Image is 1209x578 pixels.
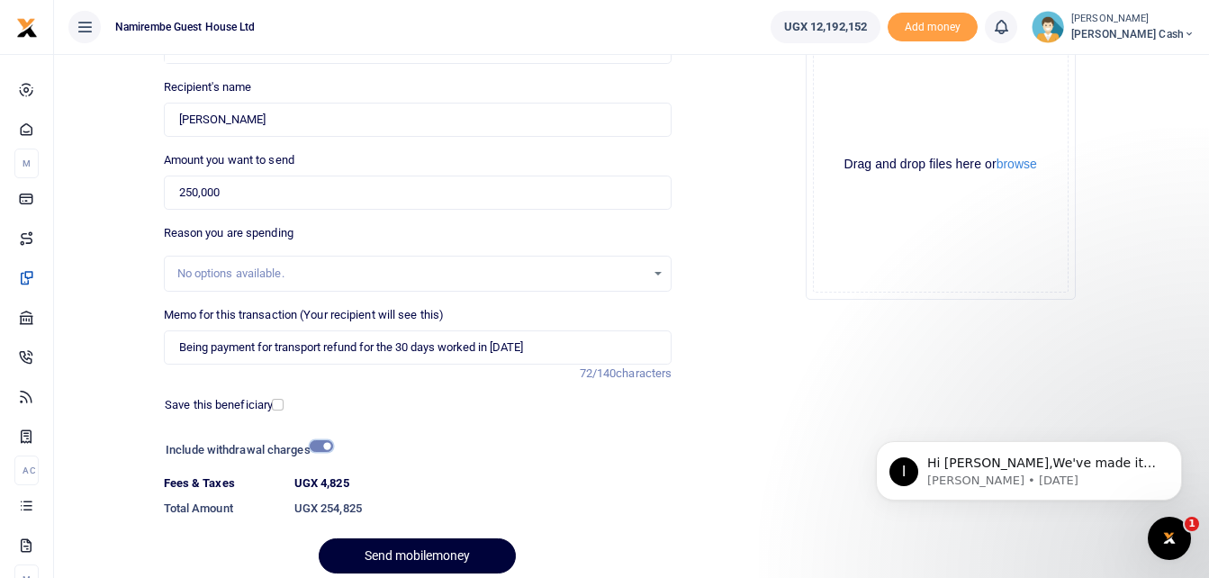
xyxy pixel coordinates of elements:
button: Send mobilemoney [319,538,516,573]
label: Amount you want to send [164,151,294,169]
label: Save this beneficiary [165,396,273,414]
input: UGX [164,176,672,210]
input: Loading name... [164,103,672,137]
iframe: Intercom live chat [1148,517,1191,560]
li: M [14,149,39,178]
label: UGX 4,825 [294,474,349,492]
label: Memo for this transaction (Your recipient will see this) [164,306,445,324]
img: profile-user [1032,11,1064,43]
a: Add money [888,19,978,32]
span: 1 [1185,517,1199,531]
span: UGX 12,192,152 [784,18,867,36]
li: Ac [14,456,39,485]
span: 72/140 [580,366,617,380]
h6: Total Amount [164,501,280,516]
iframe: Intercom notifications message [849,403,1209,529]
h6: UGX 254,825 [294,501,672,516]
div: Drag and drop files here or [814,156,1068,173]
img: logo-small [16,17,38,39]
span: Namirembe Guest House Ltd [108,19,263,35]
div: No options available. [177,265,646,283]
span: Add money [888,13,978,42]
li: Toup your wallet [888,13,978,42]
li: Wallet ballance [763,11,888,43]
div: File Uploader [806,30,1076,300]
small: [PERSON_NAME] [1071,12,1195,27]
input: Enter extra information [164,330,672,365]
button: browse [997,158,1037,170]
label: Recipient's name [164,78,252,96]
span: [PERSON_NAME] Cash [1071,26,1195,42]
a: profile-user [PERSON_NAME] [PERSON_NAME] Cash [1032,11,1195,43]
dt: Fees & Taxes [157,474,287,492]
span: characters [616,366,672,380]
a: UGX 12,192,152 [771,11,880,43]
a: logo-small logo-large logo-large [16,20,38,33]
label: Reason you are spending [164,224,293,242]
h6: Include withdrawal charges [166,443,325,457]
